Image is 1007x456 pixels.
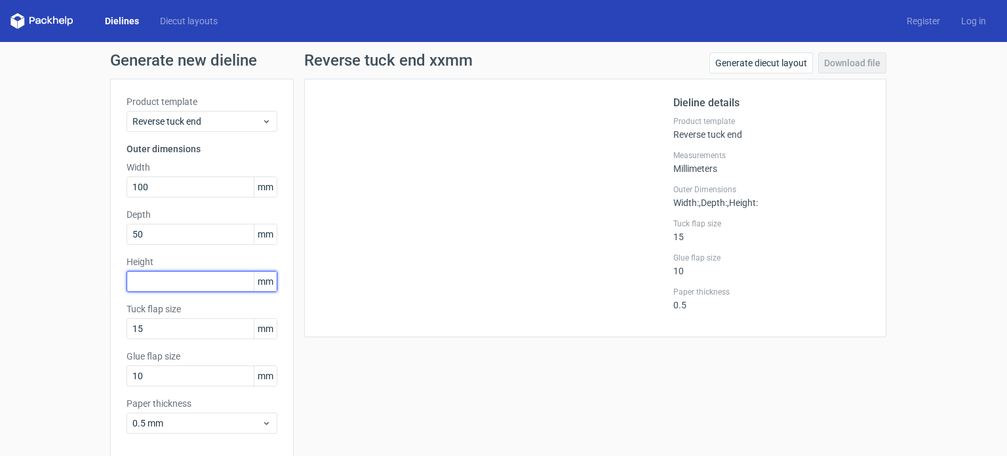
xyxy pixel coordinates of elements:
span: , Height : [727,197,758,208]
a: Log in [951,14,997,28]
a: Diecut layouts [149,14,228,28]
a: Generate diecut layout [709,52,813,73]
label: Paper thickness [127,397,277,410]
label: Glue flap size [127,350,277,363]
span: 0.5 mm [132,417,262,430]
div: 15 [673,218,870,242]
span: Reverse tuck end [132,115,262,128]
span: Width : [673,197,699,208]
h1: Reverse tuck end xxmm [304,52,473,68]
label: Tuck flap size [127,302,277,316]
span: mm [254,177,277,197]
a: Register [896,14,951,28]
h3: Outer dimensions [127,142,277,155]
div: Reverse tuck end [673,116,870,140]
label: Product template [127,95,277,108]
a: Dielines [94,14,149,28]
h2: Dieline details [673,95,870,111]
span: mm [254,272,277,291]
span: mm [254,224,277,244]
span: mm [254,366,277,386]
span: mm [254,319,277,339]
h1: Generate new dieline [110,52,897,68]
label: Glue flap size [673,253,870,263]
label: Tuck flap size [673,218,870,229]
span: , Depth : [699,197,727,208]
label: Height [127,255,277,268]
label: Outer Dimensions [673,184,870,195]
div: Millimeters [673,150,870,174]
div: 0.5 [673,287,870,310]
label: Product template [673,116,870,127]
div: 10 [673,253,870,276]
label: Paper thickness [673,287,870,297]
label: Measurements [673,150,870,161]
label: Depth [127,208,277,221]
label: Width [127,161,277,174]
